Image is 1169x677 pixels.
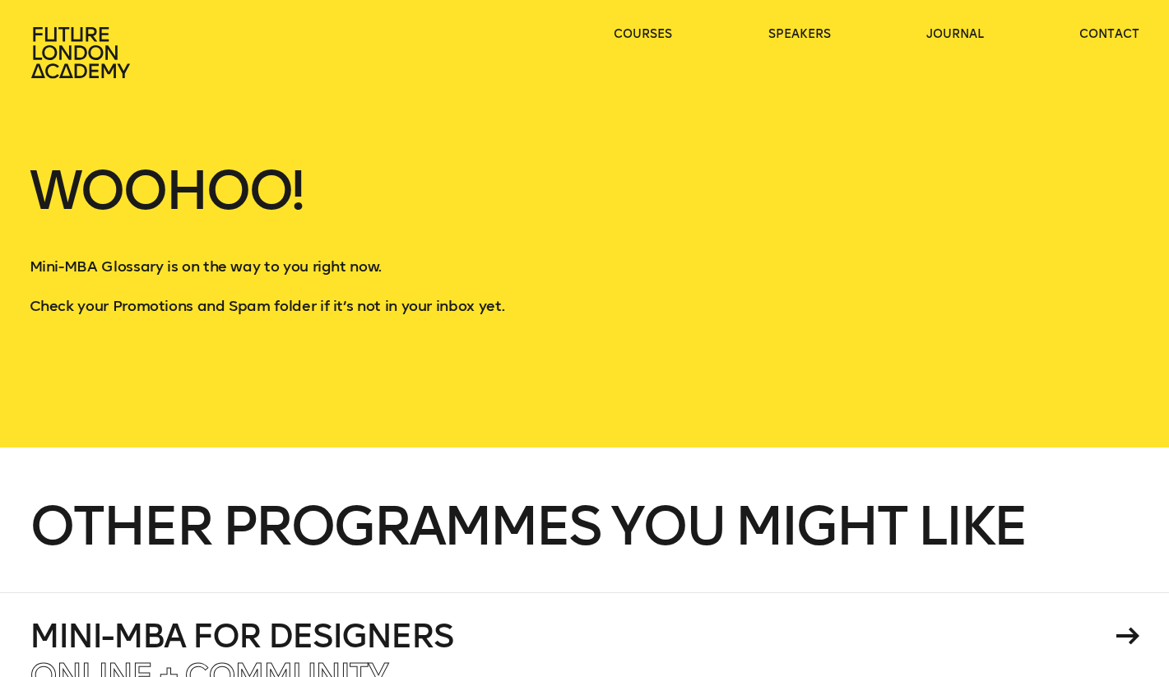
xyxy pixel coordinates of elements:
[30,296,1140,316] p: Check your Promotions and Spam folder if it’s not in your inbox yet.
[30,619,1111,652] h4: Mini-MBA for Designers
[926,26,984,43] a: journal
[768,26,831,43] a: speakers
[30,494,1027,559] span: Other programmes you might like
[1079,26,1139,43] a: contact
[30,165,1140,257] h1: Woohoo!
[614,26,672,43] a: courses
[30,257,1140,276] p: Mini-MBA Glossary is on the way to you right now.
